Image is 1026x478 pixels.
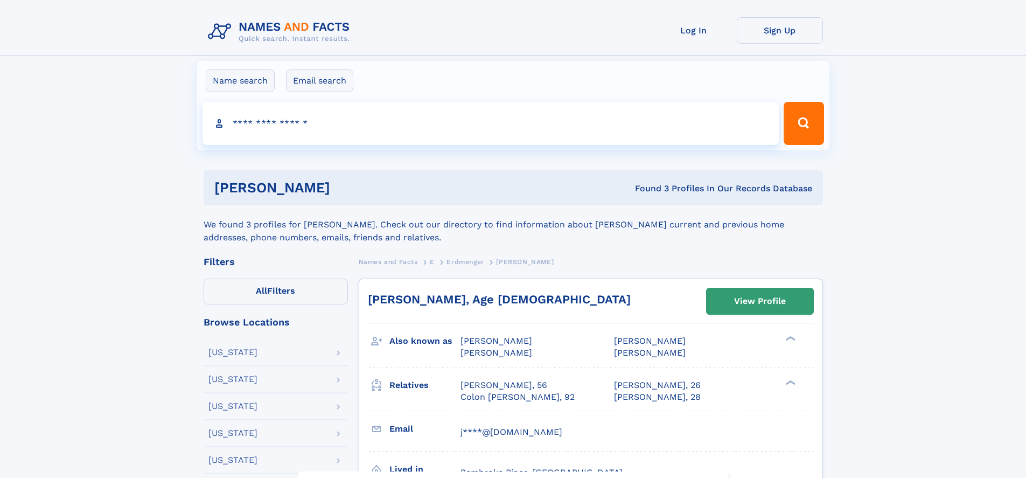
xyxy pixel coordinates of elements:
[256,286,267,296] span: All
[204,317,348,327] div: Browse Locations
[203,102,779,145] input: search input
[707,288,813,314] a: View Profile
[651,17,737,44] a: Log In
[783,379,796,386] div: ❯
[783,335,796,342] div: ❯
[614,348,686,358] span: [PERSON_NAME]
[359,255,418,268] a: Names and Facts
[734,289,786,314] div: View Profile
[460,391,575,403] a: Colon [PERSON_NAME], 92
[208,348,257,357] div: [US_STATE]
[483,183,812,195] div: Found 3 Profiles In Our Records Database
[204,205,823,244] div: We found 3 profiles for [PERSON_NAME]. Check out our directory to find information about [PERSON_...
[430,255,435,268] a: E
[208,402,257,411] div: [US_STATE]
[460,467,623,477] span: Pembroke Pines, [GEOGRAPHIC_DATA]
[286,70,353,92] label: Email search
[460,379,547,391] a: [PERSON_NAME], 56
[214,181,483,195] h1: [PERSON_NAME]
[389,420,460,438] h3: Email
[460,336,532,346] span: [PERSON_NAME]
[204,257,348,267] div: Filters
[737,17,823,44] a: Sign Up
[446,258,484,266] span: Erdmenger
[784,102,823,145] button: Search Button
[204,17,359,46] img: Logo Names and Facts
[389,376,460,394] h3: Relatives
[204,279,348,304] label: Filters
[614,391,701,403] a: [PERSON_NAME], 28
[614,336,686,346] span: [PERSON_NAME]
[208,375,257,384] div: [US_STATE]
[430,258,435,266] span: E
[614,379,701,391] a: [PERSON_NAME], 26
[446,255,484,268] a: Erdmenger
[368,293,631,306] a: [PERSON_NAME], Age [DEMOGRAPHIC_DATA]
[460,348,532,358] span: [PERSON_NAME]
[389,332,460,350] h3: Also known as
[206,70,275,92] label: Name search
[496,258,554,266] span: [PERSON_NAME]
[208,429,257,438] div: [US_STATE]
[208,456,257,465] div: [US_STATE]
